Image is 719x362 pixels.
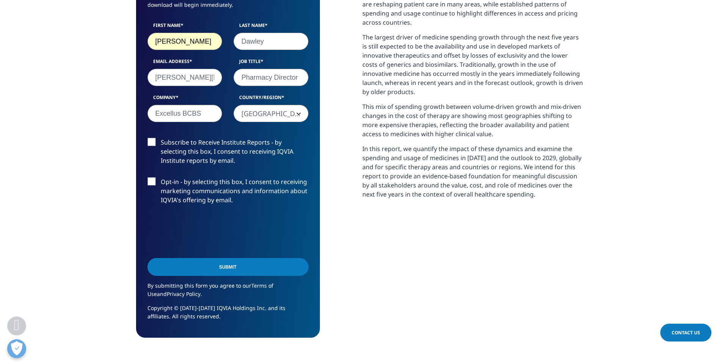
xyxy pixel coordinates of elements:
[233,105,309,122] span: United States
[233,58,309,69] label: Job Title
[147,58,222,69] label: Email Address
[147,22,222,33] label: First Name
[147,304,309,326] p: Copyright © [DATE]-[DATE] IQVIA Holdings Inc. and its affiliates. All rights reserved.
[233,94,309,105] label: Country/Region
[147,94,222,105] label: Company
[167,290,201,297] a: Privacy Policy
[7,339,26,358] button: Open Preferences
[147,217,263,246] iframe: reCAPTCHA
[147,258,309,276] input: Submit
[660,324,711,342] a: Contact Us
[672,329,700,336] span: Contact Us
[234,105,308,123] span: United States
[362,144,583,205] p: In this report, we quantify the impact of these dynamics and examine the spending and usage of me...
[147,138,309,169] label: Subscribe to Receive Institute Reports - by selecting this box, I consent to receiving IQVIA Inst...
[147,282,309,304] p: By submitting this form you agree to our and .
[362,33,583,102] p: The largest driver of medicine spending growth through the next five years is still expected to b...
[147,177,309,209] label: Opt-in - by selecting this box, I consent to receiving marketing communications and information a...
[362,102,583,144] p: This mix of spending growth between volume-driven growth and mix-driven changes in the cost of th...
[233,22,309,33] label: Last Name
